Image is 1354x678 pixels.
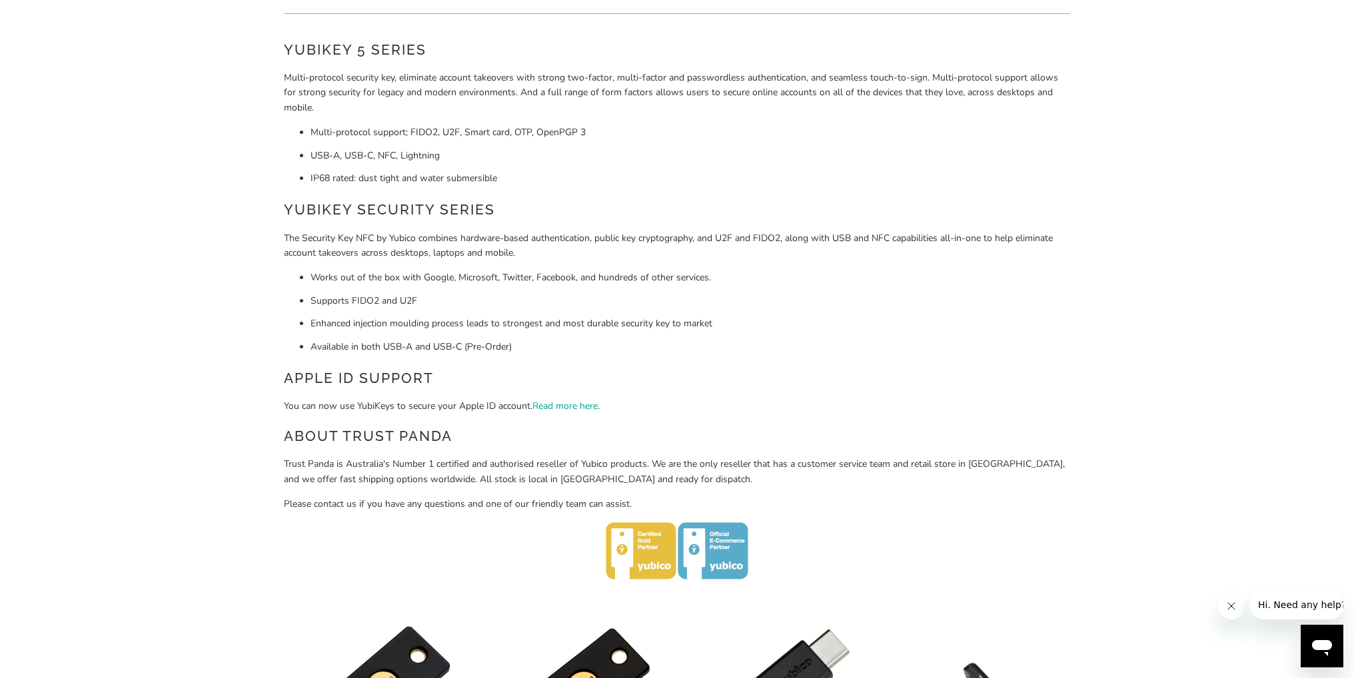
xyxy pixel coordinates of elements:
a: Read more here [532,400,598,412]
h2: Apple ID Support [284,368,1070,389]
iframe: Button to launch messaging window [1301,625,1343,667]
span: Hi. Need any help? [8,9,96,20]
p: You can now use YubiKeys to secure your Apple ID account. . [284,399,1070,414]
li: Available in both USB-A and USB-C (Pre-Order) [311,340,1070,354]
p: Multi-protocol security key, eliminate account takeovers with strong two-factor, multi-factor and... [284,71,1070,115]
p: Trust Panda is Australia's Number 1 certified and authorised reseller of Yubico products. We are ... [284,457,1070,487]
p: The Security Key NFC by Yubico combines hardware-based authentication, public key cryptography, a... [284,231,1070,261]
h2: YubiKey Security Series [284,199,1070,220]
li: Works out of the box with Google, Microsoft, Twitter, Facebook, and hundreds of other services. [311,270,1070,285]
iframe: Close message [1218,593,1245,619]
li: USB-A, USB-C, NFC, Lightning [311,149,1070,163]
li: Multi-protocol support; FIDO2, U2F, Smart card, OTP, OpenPGP 3 [311,125,1070,140]
p: Please contact us if you have any questions and one of our friendly team can assist. [284,497,1070,511]
h2: YubiKey 5 Series [284,39,1070,61]
li: Supports FIDO2 and U2F [311,294,1070,308]
li: Enhanced injection moulding process leads to strongest and most durable security key to market [311,316,1070,331]
iframe: Message from company [1250,590,1343,619]
li: IP68 rated: dust tight and water submersible [311,171,1070,186]
h2: About Trust Panda [284,426,1070,447]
